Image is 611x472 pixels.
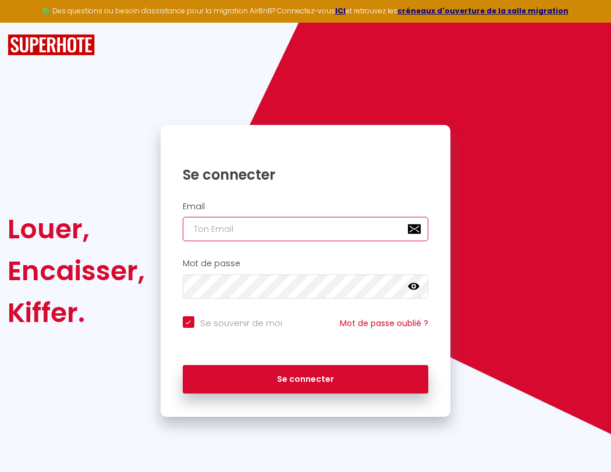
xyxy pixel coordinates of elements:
[183,259,429,269] h2: Mot de passe
[8,292,145,334] div: Kiffer.
[9,5,44,40] button: Ouvrir le widget de chat LiveChat
[8,250,145,292] div: Encaisser,
[183,166,429,184] h1: Se connecter
[397,6,569,16] a: créneaux d'ouverture de la salle migration
[183,202,429,212] h2: Email
[340,317,428,329] a: Mot de passe oublié ?
[8,34,95,56] img: SuperHote logo
[183,217,429,241] input: Ton Email
[8,208,145,250] div: Louer,
[183,365,429,394] button: Se connecter
[335,6,346,16] a: ICI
